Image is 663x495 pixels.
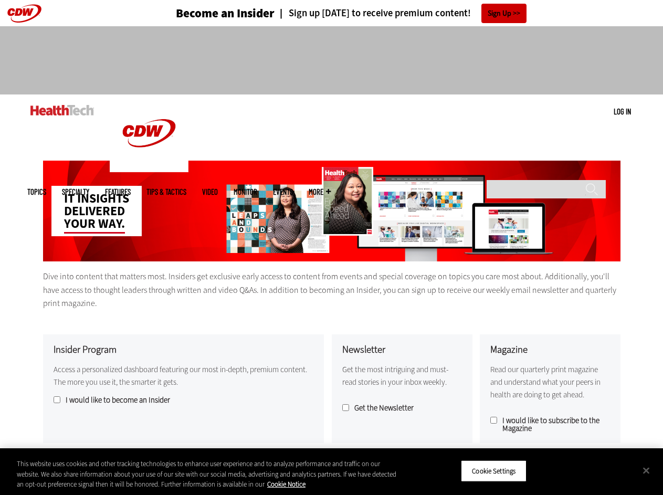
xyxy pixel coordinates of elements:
[490,417,610,433] label: I would like to subscribe to the Magazine
[146,188,186,196] a: Tips & Tactics
[342,363,462,388] p: Get the most intriguing and must-read stories in your inbox weekly.
[17,459,398,490] div: This website uses cookies and other tracking technologies to enhance user experience and to analy...
[105,188,131,196] a: Features
[54,345,313,355] h3: Insider Program
[614,106,631,117] div: User menu
[614,107,631,116] a: Log in
[64,215,125,234] span: your way.
[481,4,527,23] a: Sign Up
[275,8,471,18] a: Sign up [DATE] to receive premium content!
[136,7,275,19] a: Become an Insider
[110,164,188,175] a: CDW
[342,345,462,355] h3: Newsletter
[110,94,188,172] img: Home
[267,480,306,489] a: More information about your privacy
[141,37,523,84] iframe: advertisement
[234,188,257,196] a: MonITor
[51,186,142,236] div: IT insights delivered
[202,188,218,196] a: Video
[30,105,94,115] img: Home
[461,460,527,482] button: Cookie Settings
[309,188,331,196] span: More
[27,188,46,196] span: Topics
[54,363,313,388] p: Access a personalized dashboard featuring our most in-depth, premium content. The more you use it...
[54,396,313,404] label: I would like to become an Insider
[342,404,462,412] label: Get the Newsletter
[635,459,658,482] button: Close
[273,188,293,196] a: Events
[490,345,610,355] h3: Magazine
[43,270,620,310] p: Dive into content that matters most. Insiders get exclusive early access to content from events a...
[176,7,275,19] h3: Become an Insider
[490,363,610,401] p: Read our quarterly print magazine and understand what your peers in health are doing to get ahead.
[62,188,89,196] span: Specialty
